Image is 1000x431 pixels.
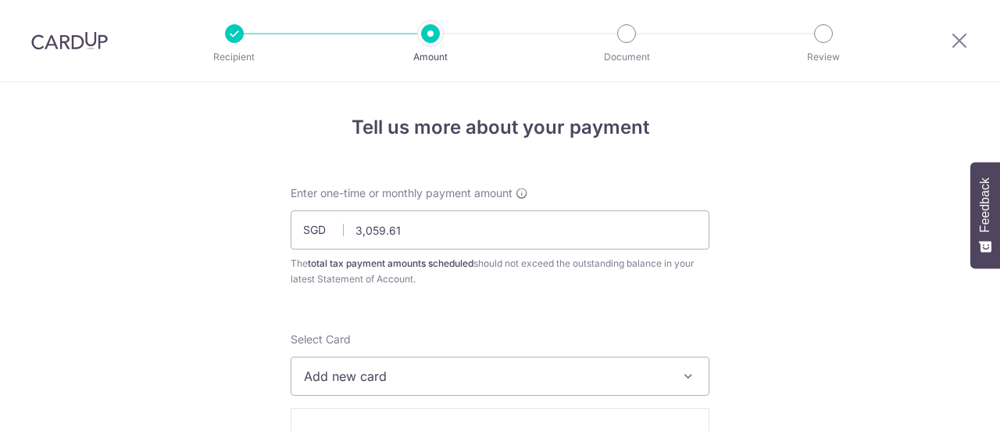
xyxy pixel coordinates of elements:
span: Add new card [304,367,668,386]
button: Feedback - Show survey [970,162,1000,268]
p: Document [569,49,684,65]
span: Feedback [978,178,992,232]
p: Review [766,49,881,65]
b: total tax payment amounts scheduled [308,257,473,269]
h4: Tell us more about your payment [291,113,709,142]
span: SGD [303,222,344,238]
input: 0.00 [291,210,709,250]
span: Enter one-time or monthly payment amount [291,185,512,201]
button: Add new card [291,357,709,396]
img: CardUp [31,31,108,50]
p: Amount [373,49,488,65]
div: The should not exceed the outstanding balance in your latest Statement of Account. [291,256,709,287]
iframe: Opens a widget where you can find more information [900,384,984,423]
p: Recipient [177,49,292,65]
span: translation missing: en.payables.payment_networks.credit_card.summary.labels.select_card [291,332,351,346]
